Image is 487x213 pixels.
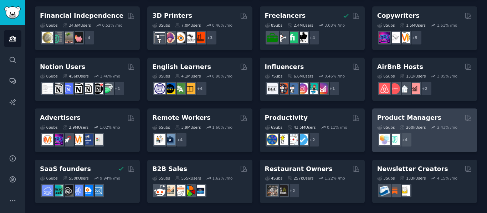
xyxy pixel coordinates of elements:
img: SaaS [42,185,53,196]
img: microsaas [52,185,63,196]
h2: Freelancers [265,11,306,20]
img: NoCodeSaaS [62,185,73,196]
div: 260k Users [400,125,426,130]
div: + 1 [110,81,125,96]
img: RemoteJobs [154,134,165,145]
img: influencermarketing [307,83,318,94]
div: 2.9M Users [63,125,89,130]
img: content_marketing [399,32,410,43]
img: Emailmarketing [379,185,390,196]
div: 0.46 % /mo [324,74,345,79]
div: 0.98 % /mo [212,74,232,79]
img: freelance_forhire [277,32,288,43]
h2: Influencers [265,63,304,71]
h2: Product Managers [377,113,441,122]
div: 6 Sub s [377,74,395,79]
img: ender3 [184,32,195,43]
img: sales [154,185,165,196]
img: GummySearch logo [4,6,21,19]
img: FreeNotionTemplates [62,83,73,94]
img: BeautyGuruChatter [267,83,278,94]
div: 2.43 % /mo [437,125,457,130]
div: 133k Users [400,176,426,181]
img: FinancialPlanning [52,32,63,43]
div: 6 Sub s [152,125,170,130]
div: + 4 [172,132,187,147]
div: 0.11 % /mo [327,125,347,130]
div: 6 Sub s [265,125,283,130]
img: b2b_sales [174,185,185,196]
img: socialmedia [277,83,288,94]
div: 8 Sub s [152,23,170,28]
img: UKPersonalFinance [42,32,53,43]
img: googleads [92,134,103,145]
img: Newsletters [399,185,410,196]
h2: Financial Independence [40,11,123,20]
img: LearnEnglishOnReddit [184,83,195,94]
img: Instagram [287,83,298,94]
img: B_2_B_Selling_Tips [194,185,205,196]
img: notioncreations [52,83,63,94]
div: 6 Sub s [377,125,395,130]
div: + 4 [397,132,412,147]
h2: AirBnB Hosts [377,63,423,71]
div: 5 Sub s [152,176,170,181]
img: Fire [62,32,73,43]
div: + 3 [202,30,217,45]
div: 1.61 % /mo [437,23,457,28]
div: 0.46 % /mo [212,23,232,28]
img: B2BSaaS [82,185,93,196]
img: AirBnBHosts [389,83,400,94]
img: SEO [379,32,390,43]
div: 8 Sub s [40,23,58,28]
div: 9.94 % /mo [100,176,120,181]
div: 2.4M Users [287,23,313,28]
img: NotionPromote [102,83,113,94]
div: 8 Sub s [152,74,170,79]
div: 131k Users [400,74,426,79]
h2: B2B Sales [152,165,187,174]
div: 1.22 % /mo [325,176,345,181]
img: SEO [52,134,63,145]
h2: Advertisers [40,113,81,122]
img: salestechniques [164,185,175,196]
div: 0.52 % /mo [102,23,123,28]
div: 6 Sub s [40,176,58,181]
img: B2BSales [184,185,195,196]
div: 456k Users [63,74,89,79]
img: Fiverr [287,32,298,43]
h2: Remote Workers [152,113,210,122]
img: SaaSSales [72,185,83,196]
div: + 2 [305,132,320,147]
div: 8 Sub s [40,74,58,79]
h2: SaaS founders [40,165,91,174]
img: KeepWriting [389,32,400,43]
div: 550k Users [63,176,89,181]
h2: 3D Printers [152,11,192,20]
div: + 5 [407,30,422,45]
img: PPC [62,134,73,145]
div: 7 Sub s [265,74,283,79]
img: FixMyPrint [194,32,205,43]
div: 1.46 % /mo [100,74,120,79]
div: 4.15 % /mo [437,176,457,181]
img: work [164,134,175,145]
div: 3.08 % /mo [324,23,345,28]
img: blender [174,32,185,43]
div: 555k Users [175,176,201,181]
img: forhire [267,32,278,43]
h2: Restaurant Owners [265,165,333,174]
img: ProductManagement [379,134,390,145]
img: lifehacks [277,134,288,145]
img: fatFIRE [72,32,83,43]
div: 4.1M Users [175,74,201,79]
img: productivity [287,134,298,145]
div: 1.5M Users [400,23,426,28]
div: 1.62 % /mo [212,176,232,181]
img: Freelancers [297,32,308,43]
div: 6 Sub s [40,125,58,130]
div: 257k Users [287,176,313,181]
img: FacebookAds [82,134,93,145]
div: 43.5M Users [287,125,316,130]
img: Substack [389,185,400,196]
